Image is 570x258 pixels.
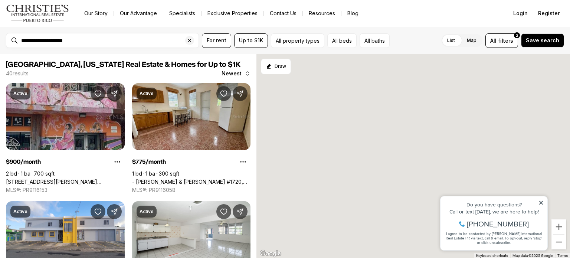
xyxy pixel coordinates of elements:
[114,8,163,19] a: Our Advantage
[216,86,231,101] button: Save Property: - JOSE FERRER & FERRER #1720
[140,209,154,215] p: Active
[261,59,291,74] button: Start drawing
[163,8,201,19] a: Specialists
[498,37,513,45] span: filters
[202,33,231,48] button: For rent
[132,179,251,185] a: - JOSE FERRER & FERRER #1720, SAN JUAN PR, 00921
[202,8,263,19] a: Exclusive Properties
[185,33,199,48] button: Clear search input
[526,37,559,43] span: Save search
[516,32,518,38] span: 2
[534,6,564,21] button: Register
[91,86,105,101] button: Save Property: 1016 PONCE DE LEON - PISOS DON MANUEL #3
[521,33,564,48] button: Save search
[557,254,568,258] a: Terms (opens in new tab)
[110,154,125,169] button: Property options
[236,154,250,169] button: Property options
[9,46,106,60] span: I agree to be contacted by [PERSON_NAME] International Real Estate PR via text, call & email. To ...
[490,37,497,45] span: All
[461,34,482,47] label: Map
[551,235,566,249] button: Zoom out
[513,10,528,16] span: Login
[13,91,27,97] p: Active
[485,33,518,48] button: Allfilters2
[327,33,357,48] button: All beds
[509,6,532,21] button: Login
[217,66,255,81] button: Newest
[222,71,242,76] span: Newest
[207,37,226,43] span: For rent
[360,33,390,48] button: All baths
[239,37,263,43] span: Up to $1K
[30,35,92,42] span: [PHONE_NUMBER]
[8,17,107,22] div: Do you have questions?
[140,91,154,97] p: Active
[441,34,461,47] label: List
[8,24,107,29] div: Call or text [DATE], we are here to help!
[6,4,69,22] img: logo
[13,209,27,215] p: Active
[107,204,122,219] button: Share Property
[6,61,240,68] span: [GEOGRAPHIC_DATA], [US_STATE] Real Estate & Homes for Up to $1K
[6,179,125,185] a: 1016 PONCE DE LEON - PISOS DON MANUEL #3, SAN JUAN PR, 00925
[78,8,114,19] a: Our Story
[341,8,364,19] a: Blog
[107,86,122,101] button: Share Property
[538,10,560,16] span: Register
[234,33,268,48] button: Up to $1K
[512,254,553,258] span: Map data ©2025 Google
[91,204,105,219] button: Save Property: 2A3 AVE LAUREL (APT#7)
[271,33,324,48] button: All property types
[233,204,248,219] button: Share Property
[233,86,248,101] button: Share Property
[216,204,231,219] button: Save Property: 11 SEGUNDA SECCIÓN, VILA CAROLINA, #2
[303,8,341,19] a: Resources
[264,8,302,19] button: Contact Us
[6,71,29,76] p: 40 results
[551,219,566,234] button: Zoom in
